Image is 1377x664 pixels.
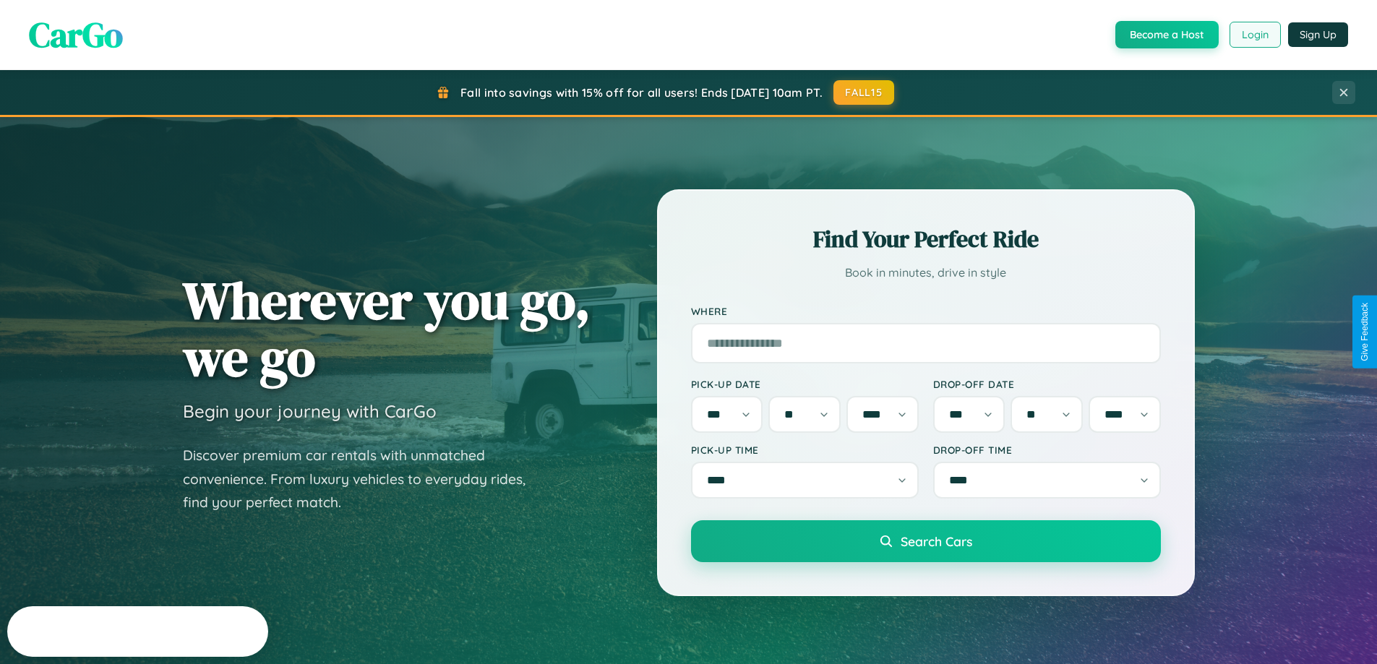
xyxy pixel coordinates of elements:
h1: Wherever you go, we go [183,272,591,386]
h3: Begin your journey with CarGo [183,400,437,422]
p: Book in minutes, drive in style [691,262,1161,283]
button: Sign Up [1288,22,1348,47]
label: Pick-up Time [691,444,919,456]
iframe: Intercom live chat discovery launcher [7,606,268,657]
label: Drop-off Date [933,378,1161,390]
p: Discover premium car rentals with unmatched convenience. From luxury vehicles to everyday rides, ... [183,444,544,514]
button: Login [1230,22,1281,48]
span: Search Cars [901,533,972,549]
label: Drop-off Time [933,444,1161,456]
div: Give Feedback [1360,303,1370,361]
h2: Find Your Perfect Ride [691,223,1161,255]
iframe: Intercom live chat [14,615,49,650]
label: Pick-up Date [691,378,919,390]
button: Search Cars [691,520,1161,562]
span: CarGo [29,11,123,59]
label: Where [691,305,1161,317]
button: Become a Host [1115,21,1219,48]
button: FALL15 [833,80,894,105]
span: Fall into savings with 15% off for all users! Ends [DATE] 10am PT. [460,85,823,100]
